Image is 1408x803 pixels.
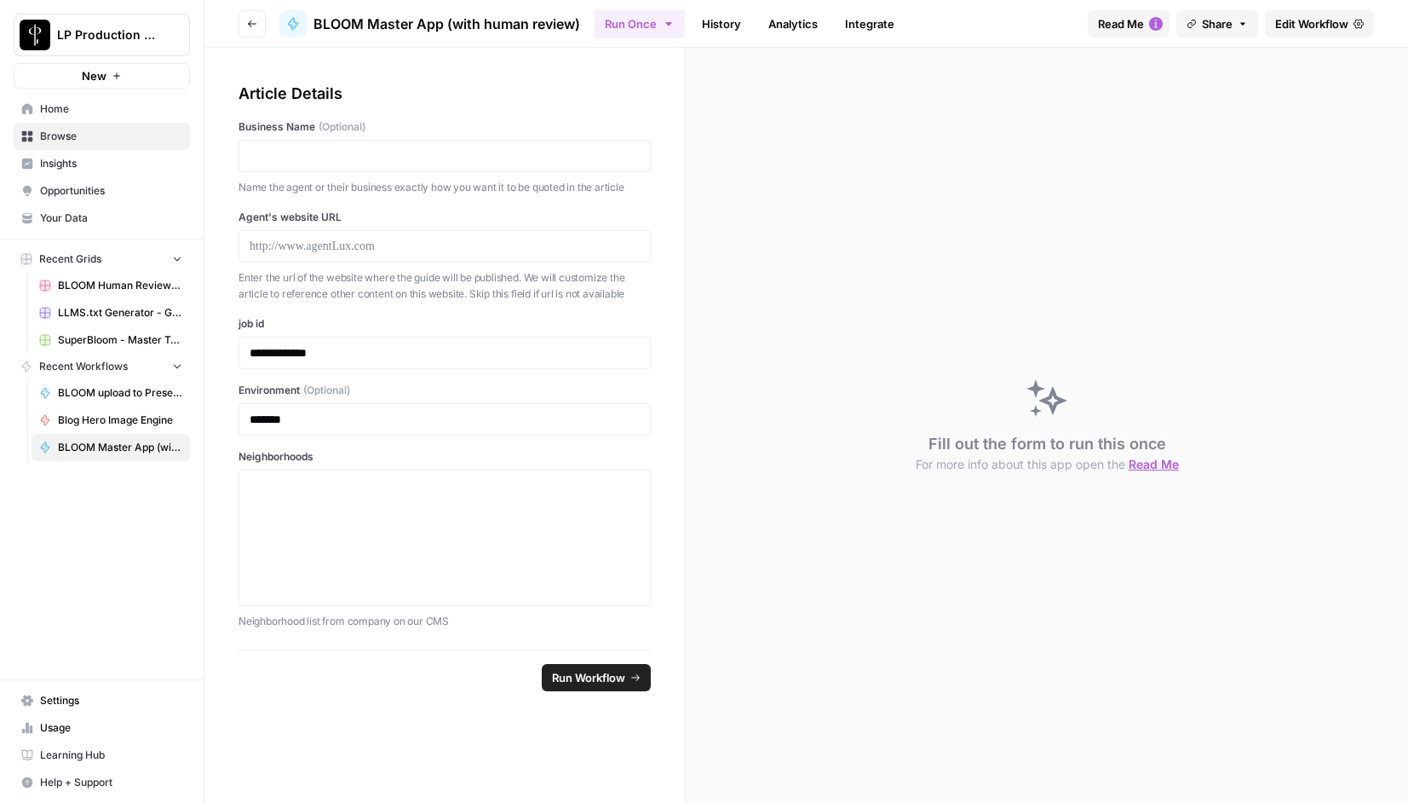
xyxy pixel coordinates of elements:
[40,183,182,199] span: Opportunities
[32,272,190,299] a: BLOOM Human Review (ver2)
[238,316,651,332] label: job id
[552,669,625,686] span: Run Workflow
[40,748,182,763] span: Learning Hub
[692,10,751,38] a: History
[32,434,190,461] a: BLOOM Master App (with human review)
[14,354,190,379] button: Recent Workflows
[319,119,365,135] span: (Optional)
[238,449,651,465] label: Neighborhoods
[14,95,190,123] a: Home
[14,769,190,796] button: Help + Support
[32,299,190,326] a: LLMS.txt Generator - Grid
[58,413,182,428] span: Blog Hero Image Engine
[58,278,182,293] span: BLOOM Human Review (ver2)
[14,687,190,714] a: Settings
[238,179,651,196] p: Name the agent or their business exactly how you want it to be quoted in the article
[238,210,651,225] label: Agent's website URL
[14,714,190,742] a: Usage
[594,9,685,38] button: Run Once
[39,359,128,374] span: Recent Workflows
[279,10,580,38] a: BLOOM Master App (with human review)
[835,10,905,38] a: Integrate
[14,150,190,177] a: Insights
[20,20,50,50] img: LP Production Workloads Logo
[14,177,190,205] a: Opportunities
[758,10,828,38] a: Analytics
[14,205,190,232] a: Your Data
[1129,457,1179,471] span: Read Me
[39,251,101,267] span: Recent Grids
[313,14,580,34] span: BLOOM Master App (with human review)
[238,383,651,398] label: Environment
[916,432,1179,473] div: Fill out the form to run this once
[238,613,651,630] p: Neighborhood list from company on our CMS
[1176,10,1258,38] button: Share
[40,101,182,117] span: Home
[238,269,651,303] p: Enter the url of the website where the guide will be published. We will customize the article to ...
[1098,15,1144,32] span: Read Me
[14,63,190,89] button: New
[58,385,182,401] span: BLOOM upload to Presence (after Human Review)
[40,156,182,171] span: Insights
[32,407,190,434] a: Blog Hero Image Engine
[40,693,182,708] span: Settings
[542,664,651,691] button: Run Workflow
[82,67,106,84] span: New
[1202,15,1233,32] span: Share
[58,440,182,455] span: BLOOM Master App (with human review)
[14,14,190,56] button: Workspace: LP Production Workloads
[32,326,190,354] a: SuperBloom - Master Topic List
[238,119,651,135] label: Business Name
[303,383,350,398] span: (Optional)
[238,82,651,106] div: Article Details
[40,775,182,790] span: Help + Support
[1275,15,1348,32] span: Edit Workflow
[40,211,182,226] span: Your Data
[1088,10,1170,38] button: Read Me
[58,305,182,321] span: LLMS.txt Generator - Grid
[57,26,160,43] span: LP Production Workloads
[58,332,182,348] span: SuperBloom - Master Topic List
[32,379,190,407] a: BLOOM upload to Presence (after Human Review)
[14,246,190,272] button: Recent Grids
[40,720,182,736] span: Usage
[916,456,1179,473] button: For more info about this app open the Read Me
[14,742,190,769] a: Learning Hub
[40,129,182,144] span: Browse
[14,123,190,150] a: Browse
[1265,10,1374,38] a: Edit Workflow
